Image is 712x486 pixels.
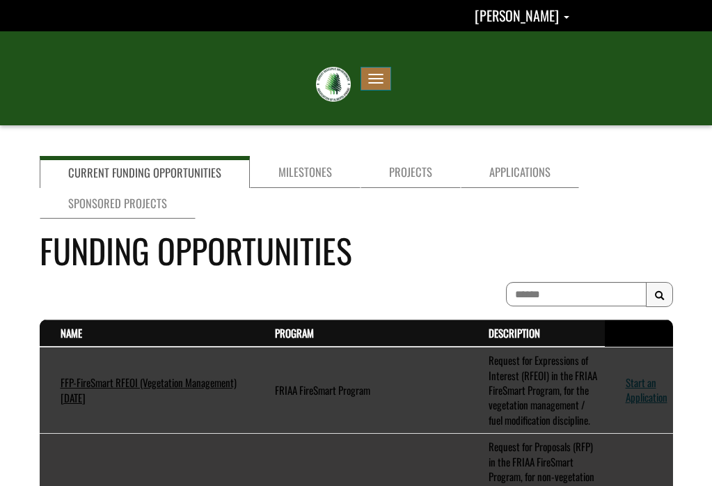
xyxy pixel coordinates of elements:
[275,325,314,340] a: Program
[40,187,196,219] a: Sponsored Projects
[40,156,250,188] a: Current Funding Opportunities
[254,347,468,434] td: FRIAA FireSmart Program
[468,347,604,434] td: Request for Expressions of Interest (RFEOI) in the FRIAA FireSmart Program, for the vegetation ma...
[40,347,254,434] td: FFP-FireSmart RFEOI (Vegetation Management) July 2025
[475,5,559,26] span: [PERSON_NAME]
[475,5,569,26] a: Caroline Wagenaar
[316,67,351,102] img: FRIAA Submissions Portal
[506,282,647,306] input: To search on partial text, use the asterisk (*) wildcard character.
[489,325,540,340] a: Description
[461,156,579,188] a: Applications
[250,156,361,188] a: Milestones
[61,325,82,340] a: Name
[61,375,237,405] a: FFP-FireSmart RFEOI (Vegetation Management) [DATE]
[40,226,673,275] h4: Funding Opportunities
[361,156,461,188] a: Projects
[646,282,673,307] button: Search Results
[626,375,667,405] a: Start an Application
